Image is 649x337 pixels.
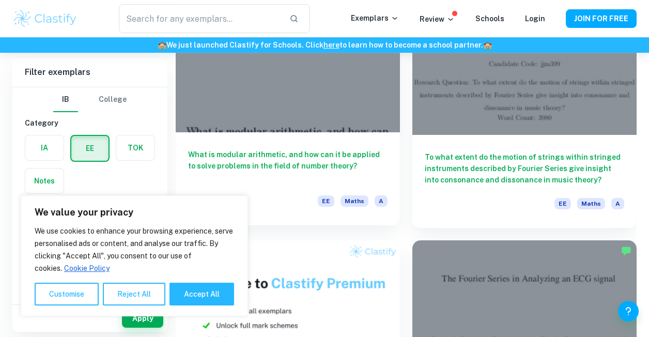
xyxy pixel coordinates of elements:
[351,12,399,24] p: Exemplars
[53,87,78,112] button: IB
[621,246,631,256] img: Marked
[35,283,99,305] button: Customise
[71,136,109,161] button: EE
[318,195,334,207] span: EE
[188,149,388,183] h6: What is modular arithmetic, and how can it be applied to solve problems in the field of number th...
[2,39,647,51] h6: We just launched Clastify for Schools. Click to learn how to become a school partner.
[12,8,78,29] img: Clastify logo
[53,87,127,112] div: Filter type choice
[158,41,166,49] span: 🏫
[425,151,624,186] h6: To what extent do the motion of strings within stringed instruments described by Fourier Series g...
[99,87,127,112] button: College
[341,195,368,207] span: Maths
[25,135,64,160] button: IA
[525,14,545,23] a: Login
[375,195,388,207] span: A
[611,198,624,209] span: A
[420,13,455,25] p: Review
[103,283,165,305] button: Reject All
[116,135,154,160] button: TOK
[475,14,504,23] a: Schools
[35,206,234,219] p: We value your privacy
[554,198,571,209] span: EE
[169,283,234,305] button: Accept All
[21,195,248,316] div: We value your privacy
[122,309,163,328] button: Apply
[64,264,110,273] a: Cookie Policy
[323,41,339,49] a: here
[25,168,64,193] button: Notes
[35,225,234,274] p: We use cookies to enhance your browsing experience, serve personalised ads or content, and analys...
[566,9,637,28] button: JOIN FOR FREE
[12,58,167,87] h6: Filter exemplars
[577,198,605,209] span: Maths
[618,301,639,321] button: Help and Feedback
[119,4,281,33] input: Search for any exemplars...
[483,41,492,49] span: 🏫
[25,117,155,129] h6: Category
